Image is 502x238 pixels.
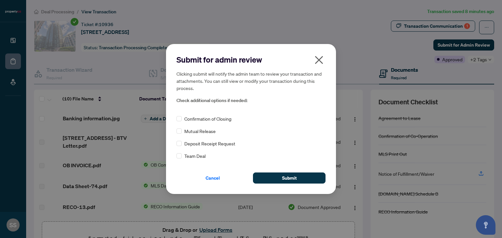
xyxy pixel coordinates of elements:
button: Open asap [476,215,495,235]
span: Team Deal [184,152,206,159]
span: Check additional options if needed: [176,97,326,104]
h2: Submit for admin review [176,54,326,65]
span: Cancel [206,173,220,183]
span: Confirmation of Closing [184,115,231,122]
h5: Clicking submit will notify the admin team to review your transaction and attachments. You can st... [176,70,326,92]
button: Cancel [176,172,249,184]
button: Submit [253,172,326,184]
span: Mutual Release [184,127,216,135]
span: close [314,55,324,65]
span: Submit [282,173,297,183]
span: Deposit Receipt Request [184,140,235,147]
